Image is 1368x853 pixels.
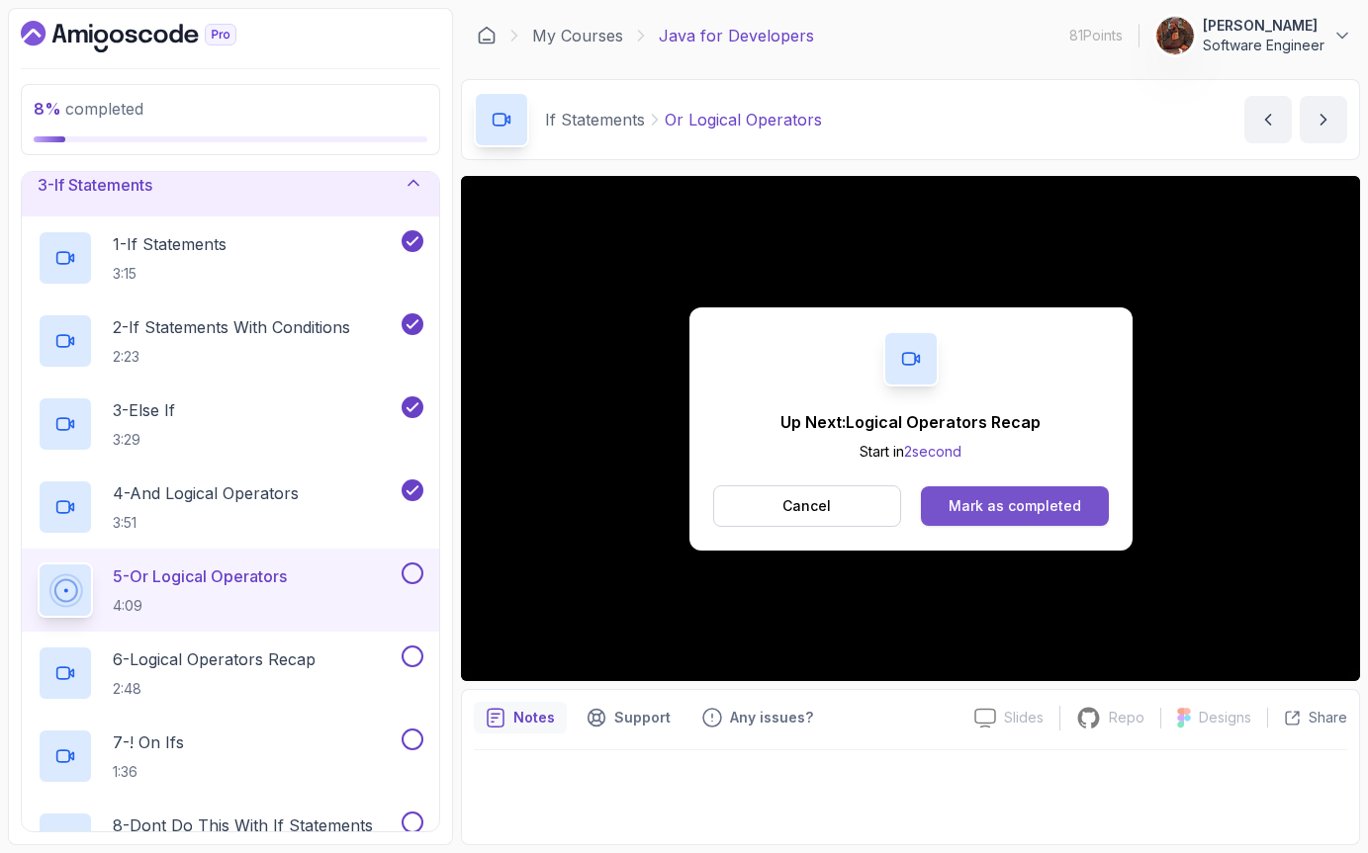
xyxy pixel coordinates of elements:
button: notes button [474,702,567,733]
p: 2 - If Statements With Conditions [113,315,350,339]
h3: 3 - If Statements [38,173,152,197]
p: 3:15 [113,264,227,284]
a: My Courses [532,24,623,47]
p: Notes [513,708,555,727]
button: 6-Logical Operators Recap2:48 [38,645,423,701]
button: user profile image[PERSON_NAME]Software Engineer [1155,16,1352,55]
button: 4-And Logical Operators3:51 [38,479,423,535]
p: Java for Developers [659,24,814,47]
p: Software Engineer [1203,36,1324,55]
button: 7-! On Ifs1:36 [38,728,423,784]
p: Designs [1199,708,1251,727]
p: 1:36 [113,762,184,782]
button: previous content [1244,96,1292,143]
p: Start in [780,442,1041,462]
p: If Statements [545,108,645,131]
button: Support button [575,702,683,733]
p: Cancel [782,496,831,516]
p: 4 - And Logical Operators [113,481,299,505]
p: 1 - If Statements [113,232,227,256]
button: Share [1267,708,1347,727]
p: 2:23 [113,347,350,367]
p: Slides [1004,708,1044,727]
button: 3-Else If3:29 [38,396,423,452]
button: 1-If Statements3:15 [38,230,423,286]
p: Up Next: Logical Operators Recap [780,410,1041,434]
p: 7 - ! On Ifs [113,730,184,754]
p: Or Logical Operators [665,108,822,131]
iframe: 5 - OR Logical Operators [461,176,1360,681]
button: Mark as completed [921,486,1108,526]
div: Mark as completed [949,496,1081,516]
p: [PERSON_NAME] [1203,16,1324,36]
button: next content [1300,96,1347,143]
p: 81 Points [1069,26,1123,45]
p: 4:09 [113,596,287,616]
p: Any issues? [730,708,813,727]
p: 3:29 [113,430,175,450]
button: Feedback button [690,702,825,733]
button: 5-Or Logical Operators4:09 [38,562,423,618]
p: Share [1309,708,1347,727]
p: 8 - Dont Do This With If Statements [113,813,373,837]
p: 2:48 [113,679,316,699]
p: 5 - Or Logical Operators [113,564,287,588]
a: Dashboard [477,26,497,45]
p: 3 - Else If [113,398,175,422]
p: 3:51 [113,513,299,533]
p: Repo [1109,708,1144,727]
button: Cancel [713,485,902,527]
span: 2 second [904,443,961,460]
a: Dashboard [21,21,282,52]
button: 2-If Statements With Conditions2:23 [38,313,423,369]
span: completed [34,99,143,119]
p: 6 - Logical Operators Recap [113,647,316,671]
span: 8 % [34,99,61,119]
img: user profile image [1156,17,1194,54]
p: Support [614,708,671,727]
button: 3-If Statements [22,153,439,216]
